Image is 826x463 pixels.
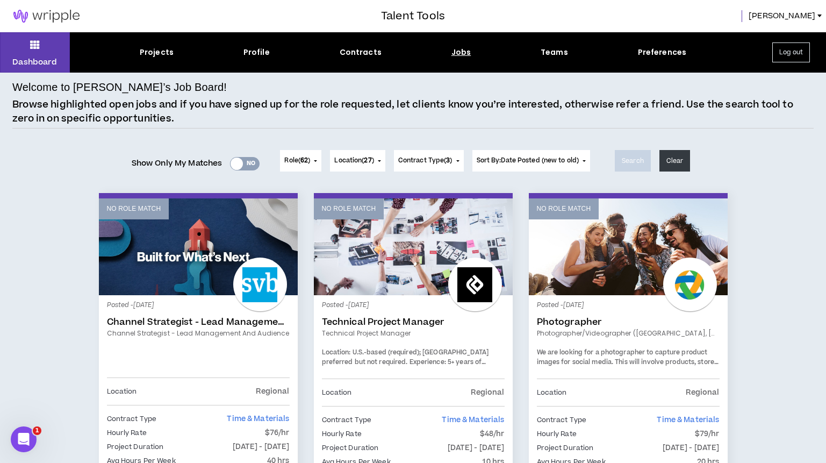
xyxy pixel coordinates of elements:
div: Teams [541,47,568,58]
button: Log out [772,42,810,62]
p: $79/hr [695,428,720,440]
span: Experience: [410,358,446,367]
p: Project Duration [107,441,164,453]
div: Preferences [638,47,687,58]
p: Hourly Rate [322,428,362,440]
button: Contract Type(3) [394,150,464,172]
p: Project Duration [537,442,594,454]
span: [PERSON_NAME] [749,10,815,22]
span: U.S.-based (required); [GEOGRAPHIC_DATA] preferred but not required. [322,348,489,367]
iframe: Intercom live chat [11,426,37,452]
p: Dashboard [12,56,57,68]
p: Browse highlighted open jobs and if you have signed up for the role requested, let clients know y... [12,98,814,125]
a: No Role Match [314,198,513,295]
span: Location ( ) [334,156,374,166]
p: Location [322,387,352,398]
a: Technical Project Manager [322,329,505,338]
p: [DATE] - [DATE] [663,442,720,454]
p: $76/hr [265,427,290,439]
p: Contract Type [537,414,587,426]
p: Contract Type [322,414,372,426]
span: 27 [364,156,371,165]
h4: Welcome to [PERSON_NAME]’s Job Board! [12,79,227,95]
span: Sort By: Date Posted (new to old) [477,156,579,165]
span: Location: [322,348,351,357]
span: Show Only My Matches [132,155,222,172]
p: No Role Match [107,204,161,214]
span: 3 [446,156,450,165]
div: Profile [243,47,270,58]
p: [DATE] - [DATE] [448,442,505,454]
span: Time & Materials [442,415,504,425]
p: [DATE] - [DATE] [233,441,290,453]
h3: Talent Tools [381,8,445,24]
p: Regional [256,386,289,397]
button: Sort By:Date Posted (new to old) [472,150,591,172]
p: No Role Match [537,204,591,214]
p: Posted - [DATE] [322,301,505,310]
a: Channel Strategist - Lead Management and Audience [107,317,290,327]
button: Search [615,150,651,172]
span: 62 [300,156,308,165]
p: Regional [686,387,719,398]
button: Clear [659,150,691,172]
span: Contract Type ( ) [398,156,452,166]
p: Location [537,387,567,398]
a: Photographer/Videographer ([GEOGRAPHIC_DATA], [GEOGRAPHIC_DATA]) [537,329,720,338]
p: Project Duration [322,442,379,454]
div: Contracts [340,47,382,58]
span: We are looking for a photographer to capture product images for social media. [537,348,708,367]
p: Contract Type [107,413,157,425]
a: No Role Match [529,198,728,295]
p: Posted - [DATE] [537,301,720,310]
span: 1 [33,426,41,435]
p: Hourly Rate [107,427,147,439]
span: Time & Materials [657,415,719,425]
button: Role(62) [280,150,321,172]
p: Hourly Rate [537,428,577,440]
span: Role ( ) [284,156,310,166]
a: No Role Match [99,198,298,295]
p: Location [107,386,137,397]
p: Posted - [DATE] [107,301,290,310]
span: This will involve products, store imagery and customer interactions. [537,358,719,376]
span: Time & Materials [227,414,289,424]
a: Technical Project Manager [322,317,505,327]
p: Regional [471,387,504,398]
button: Location(27) [330,150,385,172]
p: No Role Match [322,204,376,214]
a: Photographer [537,317,720,327]
p: $48/hr [480,428,505,440]
a: Channel Strategist - Lead Management and Audience [107,329,290,338]
div: Projects [140,47,174,58]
